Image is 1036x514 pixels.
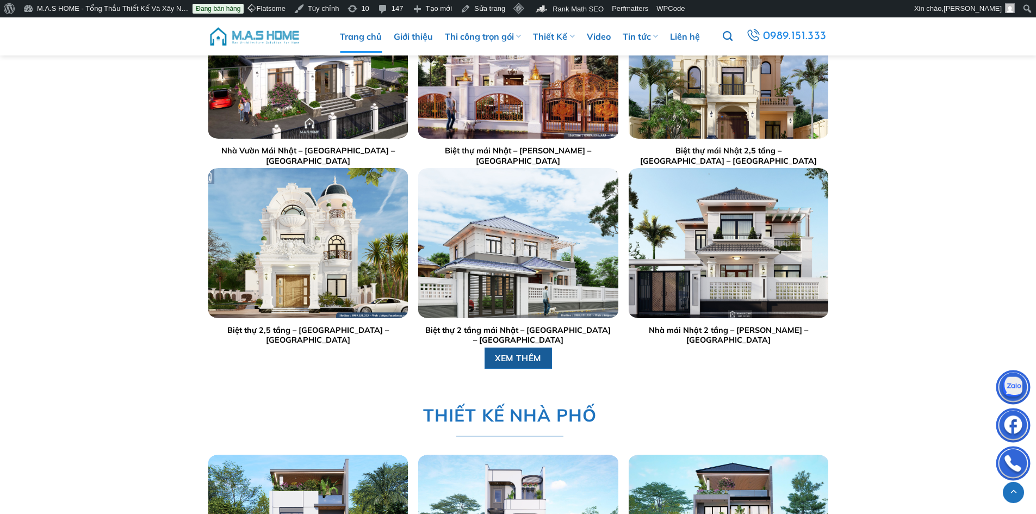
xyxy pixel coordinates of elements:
a: Nhà mái Nhật 2 tầng – [PERSON_NAME] – [GEOGRAPHIC_DATA] [634,325,823,345]
a: Video [587,20,611,53]
img: Trang chủ 79 [629,168,828,318]
a: Biệt thự 2 tầng mái Nhật – [GEOGRAPHIC_DATA] – [GEOGRAPHIC_DATA] [424,325,612,345]
span: Rank Math SEO [553,5,604,13]
a: Đang bán hàng [193,4,244,14]
img: Facebook [997,411,1029,443]
span: THIẾT KẾ NHÀ PHỐ [423,401,596,429]
a: Giới thiệu [394,20,433,53]
a: Thi công trọn gói [445,20,521,53]
img: Phone [997,449,1029,481]
a: Nhà Vườn Mái Nhật – [GEOGRAPHIC_DATA] – [GEOGRAPHIC_DATA] [213,146,402,166]
img: M.A.S HOME – Tổng Thầu Thiết Kế Và Xây Nhà Trọn Gói [208,20,301,53]
img: Trang chủ 77 [208,168,407,318]
span: XEM THÊM [495,351,542,365]
img: Zalo [997,373,1029,405]
span: [PERSON_NAME] [944,4,1002,13]
a: Biệt thự 2,5 tầng – [GEOGRAPHIC_DATA] – [GEOGRAPHIC_DATA] [213,325,402,345]
span: 0989.151.333 [762,27,828,46]
a: Trang chủ [340,20,382,53]
a: Biệt thự mái Nhật 2,5 tầng – [GEOGRAPHIC_DATA] – [GEOGRAPHIC_DATA] [634,146,823,166]
a: Tìm kiếm [723,25,733,48]
a: Liên hệ [670,20,700,53]
a: 0989.151.333 [743,27,829,47]
a: Biệt thự mái Nhật – [PERSON_NAME] – [GEOGRAPHIC_DATA] [424,146,612,166]
a: XEM THÊM [484,348,552,369]
img: Trang chủ 78 [418,168,618,318]
a: Tin tức [623,20,658,53]
a: Thiết Kế [533,20,574,53]
a: Lên đầu trang [1003,482,1024,503]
